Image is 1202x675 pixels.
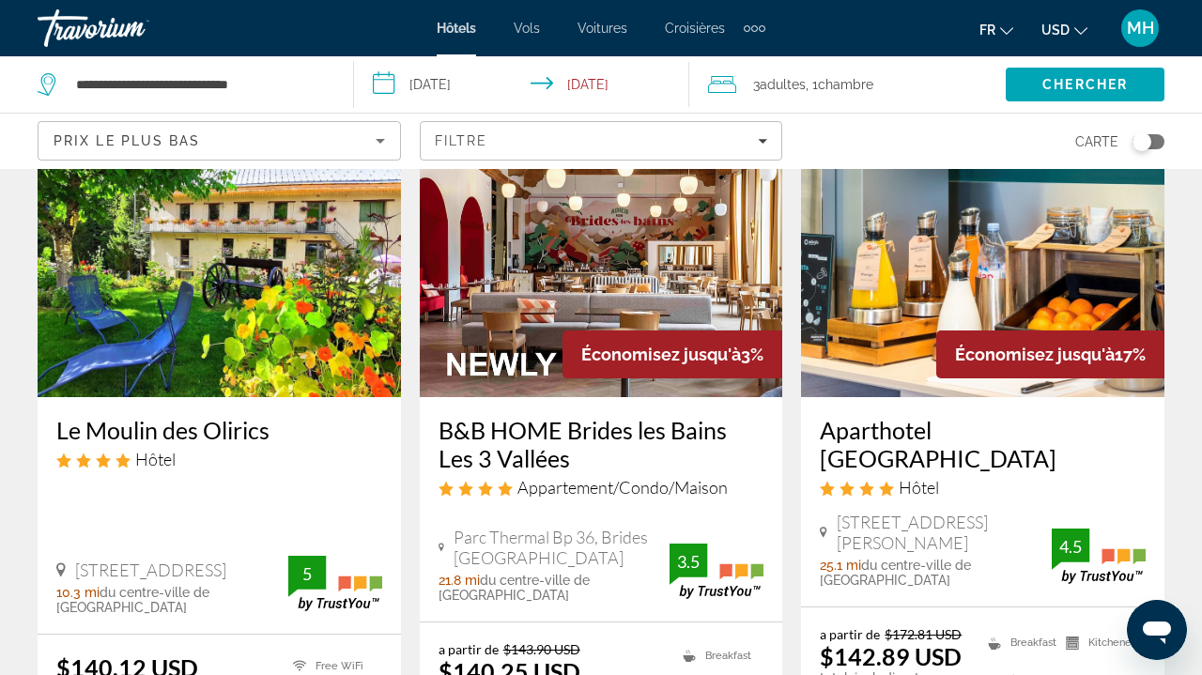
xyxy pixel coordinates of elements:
a: Croisières [665,21,725,36]
span: Hôtel [899,477,939,498]
span: [STREET_ADDRESS][PERSON_NAME] [837,512,1052,553]
button: Extra navigation items [744,13,765,43]
span: Économisez jusqu'à [955,345,1115,364]
span: Chercher [1042,77,1128,92]
span: Chambre [818,77,873,92]
span: du centre-ville de [GEOGRAPHIC_DATA] [439,573,590,603]
button: User Menu [1116,8,1164,48]
a: Voitures [578,21,627,36]
span: Économisez jusqu'à [581,345,741,364]
a: B&B HOME Brides les Bains Les 3 Vallées [439,416,764,472]
span: fr [979,23,995,38]
span: 3 [753,71,806,98]
div: 17% [936,330,1164,378]
a: Le Moulin des Olirics [56,416,382,444]
span: , 1 [806,71,873,98]
li: Breakfast [979,626,1056,660]
span: 21.8 mi [439,573,480,588]
button: Toggle map [1118,133,1164,150]
img: Aparthotel Adagio Annecy Centre [801,97,1164,397]
span: du centre-ville de [GEOGRAPHIC_DATA] [56,585,209,615]
a: Hôtels [437,21,476,36]
li: Breakfast [673,641,764,669]
a: Aparthotel [GEOGRAPHIC_DATA] [820,416,1146,472]
ins: $142.89 USD [820,642,962,670]
a: Vols [514,21,540,36]
img: TrustYou guest rating badge [1052,529,1146,584]
img: Le Moulin des Olirics [38,97,401,397]
del: $143.90 USD [503,641,580,657]
span: Filtre [435,133,488,148]
span: 10.3 mi [56,585,100,600]
span: Adultes [760,77,806,92]
button: Select check in and out date [354,56,689,113]
button: Filters [420,121,783,161]
span: [STREET_ADDRESS] [75,560,226,580]
span: MH [1127,19,1154,38]
div: 3.5 [670,550,707,573]
span: Prix le plus bas [54,133,201,148]
input: Search hotel destination [74,70,325,99]
span: 25.1 mi [820,558,861,573]
button: Search [1006,68,1164,101]
span: USD [1041,23,1070,38]
iframe: Bouton de lancement de la fenêtre de messagerie [1127,600,1187,660]
button: Travelers: 3 adults, 0 children [689,56,1006,113]
li: Kitchenette [1056,626,1146,660]
div: 4 star Hotel [56,449,382,469]
div: 4.5 [1052,535,1089,558]
div: 4 star Hotel [820,477,1146,498]
button: Change language [979,16,1013,43]
a: Travorium [38,4,225,53]
img: TrustYou guest rating badge [288,556,382,611]
span: du centre-ville de [GEOGRAPHIC_DATA] [820,558,971,588]
span: Carte [1075,129,1118,155]
button: Change currency [1041,16,1087,43]
span: a partir de [439,641,499,657]
div: 4 star Apartment [439,477,764,498]
div: 3% [562,330,782,378]
mat-select: Sort by [54,130,385,152]
span: a partir de [820,626,880,642]
img: B&B HOME Brides les Bains Les 3 Vallées [420,97,783,397]
span: Hôtel [135,449,176,469]
span: Parc Thermal Bp 36, Brides [GEOGRAPHIC_DATA] [454,527,670,568]
del: $172.81 USD [885,626,962,642]
img: TrustYou guest rating badge [670,544,763,599]
span: Appartement/Condo/Maison [517,477,728,498]
div: 5 [288,562,326,585]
